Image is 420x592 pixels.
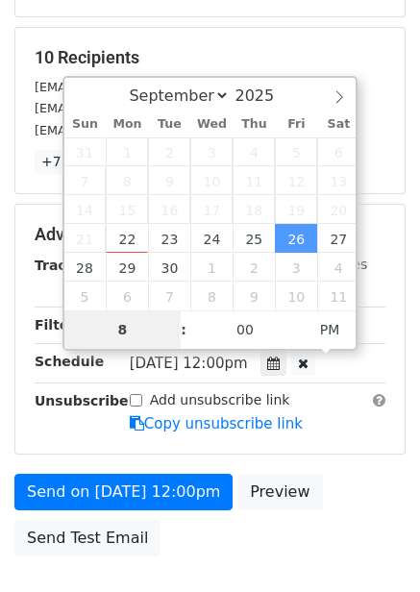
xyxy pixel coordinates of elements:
small: [EMAIL_ADDRESS][DOMAIN_NAME] [35,123,249,137]
span: Sun [64,118,107,131]
span: September 19, 2025 [275,195,317,224]
span: September 24, 2025 [190,224,233,253]
span: [DATE] 12:00pm [130,355,248,372]
span: Mon [106,118,148,131]
iframe: Chat Widget [324,500,420,592]
a: +7 more [35,150,107,174]
span: September 2, 2025 [148,137,190,166]
span: September 3, 2025 [190,137,233,166]
span: : [181,310,186,349]
a: Preview [237,474,322,510]
span: Thu [233,118,275,131]
span: October 11, 2025 [317,282,359,310]
span: September 4, 2025 [233,137,275,166]
span: October 8, 2025 [190,282,233,310]
label: Add unsubscribe link [150,390,290,410]
span: September 15, 2025 [106,195,148,224]
a: Send Test Email [14,520,161,556]
span: August 31, 2025 [64,137,107,166]
a: Copy unsubscribe link [130,415,303,432]
input: Minute [186,310,304,349]
span: September 29, 2025 [106,253,148,282]
span: September 11, 2025 [233,166,275,195]
span: October 3, 2025 [275,253,317,282]
span: September 21, 2025 [64,224,107,253]
span: October 1, 2025 [190,253,233,282]
span: September 7, 2025 [64,166,107,195]
h5: 10 Recipients [35,47,385,68]
span: September 25, 2025 [233,224,275,253]
span: Sat [317,118,359,131]
input: Year [230,86,299,105]
span: September 28, 2025 [64,253,107,282]
span: September 27, 2025 [317,224,359,253]
span: October 4, 2025 [317,253,359,282]
span: September 16, 2025 [148,195,190,224]
span: October 10, 2025 [275,282,317,310]
strong: Filters [35,317,84,333]
span: September 14, 2025 [64,195,107,224]
h5: Advanced [35,224,385,245]
small: [EMAIL_ADDRESS][DOMAIN_NAME] [35,80,249,94]
small: [EMAIL_ADDRESS][DOMAIN_NAME] [35,101,249,115]
span: October 6, 2025 [106,282,148,310]
span: September 30, 2025 [148,253,190,282]
span: Tue [148,118,190,131]
span: October 9, 2025 [233,282,275,310]
span: Wed [190,118,233,131]
span: September 10, 2025 [190,166,233,195]
a: Send on [DATE] 12:00pm [14,474,233,510]
span: Click to toggle [304,310,357,349]
span: September 9, 2025 [148,166,190,195]
strong: Unsubscribe [35,393,129,408]
strong: Schedule [35,354,104,369]
input: Hour [64,310,182,349]
span: September 22, 2025 [106,224,148,253]
span: September 13, 2025 [317,166,359,195]
span: October 2, 2025 [233,253,275,282]
span: October 5, 2025 [64,282,107,310]
span: September 12, 2025 [275,166,317,195]
span: September 20, 2025 [317,195,359,224]
span: October 7, 2025 [148,282,190,310]
span: September 18, 2025 [233,195,275,224]
span: Fri [275,118,317,131]
span: September 5, 2025 [275,137,317,166]
span: September 1, 2025 [106,137,148,166]
span: September 26, 2025 [275,224,317,253]
span: September 8, 2025 [106,166,148,195]
span: September 23, 2025 [148,224,190,253]
strong: Tracking [35,258,99,273]
span: September 17, 2025 [190,195,233,224]
span: September 6, 2025 [317,137,359,166]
